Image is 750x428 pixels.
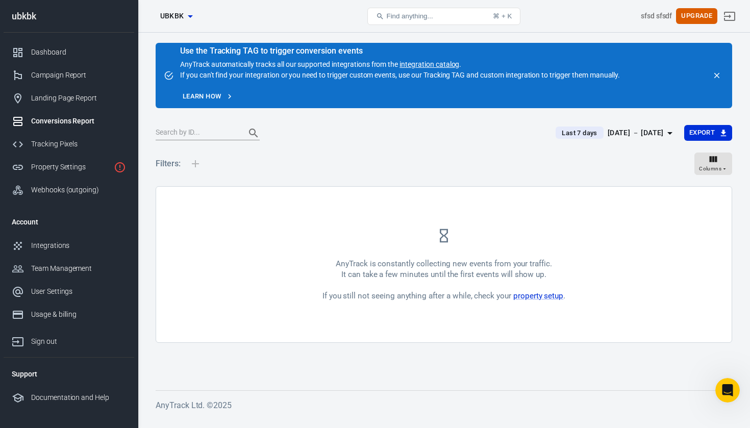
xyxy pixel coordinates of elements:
[4,87,134,110] a: Landing Page Report
[31,70,126,81] div: Campaign Report
[31,47,126,58] div: Dashboard
[4,280,134,303] a: User Settings
[699,164,721,173] span: Columns
[386,12,433,20] span: Find anything...
[547,124,684,141] button: Last 7 days[DATE] － [DATE]
[31,93,126,104] div: Landing Page Report
[367,8,520,25] button: Find anything...⌘ + K
[399,60,459,68] a: integration catalog
[31,286,126,297] div: User Settings
[180,46,620,56] div: Use the Tracking TAG to trigger conversion events
[694,153,732,175] button: Columns
[322,259,565,301] div: AnyTrack is constantly collecting new events from your traffic. It can take a few minutes until t...
[156,147,181,180] h5: Filters:
[31,139,126,149] div: Tracking Pixels
[4,326,134,353] a: Sign out
[156,399,732,412] h6: AnyTrack Ltd. © 2025
[31,392,126,403] div: Documentation and Help
[4,110,134,133] a: Conversions Report
[156,127,237,140] input: Search by ID...
[4,64,134,87] a: Campaign Report
[31,185,126,195] div: Webhooks (outgoing)
[4,41,134,64] a: Dashboard
[4,12,134,21] div: ubkbk
[31,263,126,274] div: Team Management
[4,257,134,280] a: Team Management
[493,12,512,20] div: ⌘ + K
[684,125,732,141] button: Export
[114,161,126,173] svg: Property is not installed yet
[4,133,134,156] a: Tracking Pixels
[241,121,266,145] button: Search
[715,378,740,402] iframe: Intercom live chat
[31,336,126,347] div: Sign out
[4,179,134,202] a: Webhooks (outgoing)
[31,162,110,172] div: Property Settings
[4,210,134,234] li: Account
[558,128,601,138] span: Last 7 days
[608,127,664,139] div: [DATE] － [DATE]
[31,116,126,127] div: Conversions Report
[641,11,672,21] div: Account id: 74rbZTb9
[31,309,126,320] div: Usage & billing
[160,10,184,22] span: ubkbk
[180,89,236,105] a: Learn how
[4,156,134,179] a: Property Settings
[4,234,134,257] a: Integrations
[717,4,742,29] a: Sign out
[4,362,134,386] li: Support
[710,68,724,83] button: close
[151,7,202,26] button: ubkbk
[4,303,134,326] a: Usage & billing
[513,291,563,300] a: property setup
[180,47,620,81] div: AnyTrack automatically tracks all our supported integrations from the . If you can't find your in...
[676,8,717,24] button: Upgrade
[31,240,126,251] div: Integrations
